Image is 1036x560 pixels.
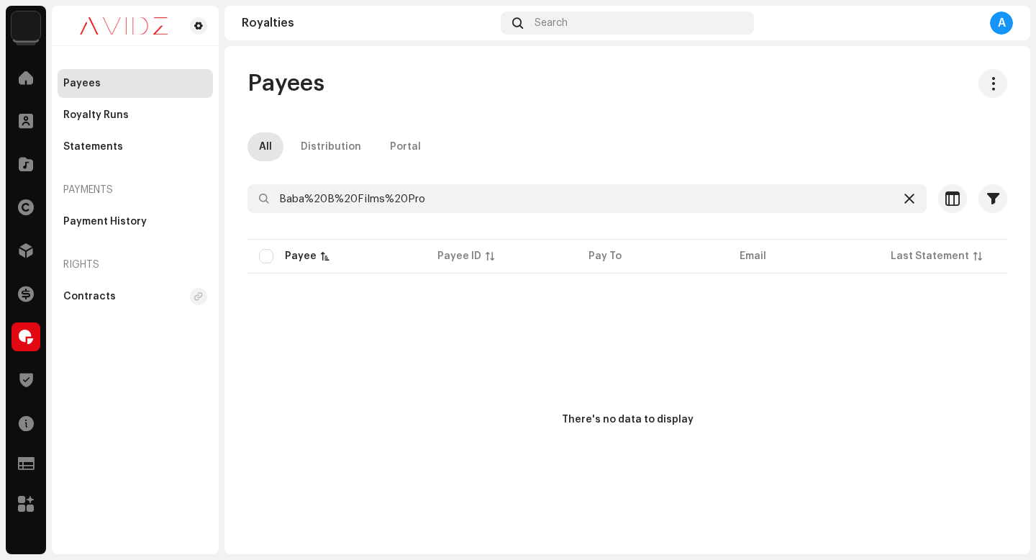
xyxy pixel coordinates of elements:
[990,12,1013,35] div: A
[58,101,213,130] re-m-nav-item: Royalty Runs
[63,17,184,35] img: 0c631eef-60b6-411a-a233-6856366a70de
[58,282,213,311] re-m-nav-item: Contracts
[259,132,272,161] div: All
[247,69,324,98] span: Payees
[301,132,361,161] div: Distribution
[58,132,213,161] re-m-nav-item: Statements
[58,173,213,207] re-a-nav-header: Payments
[390,132,421,161] div: Portal
[58,207,213,236] re-m-nav-item: Payment History
[12,12,40,40] img: 10d72f0b-d06a-424f-aeaa-9c9f537e57b6
[63,78,101,89] div: Payees
[242,17,495,29] div: Royalties
[63,141,123,153] div: Statements
[63,109,129,121] div: Royalty Runs
[535,17,568,29] span: Search
[63,291,116,302] div: Contracts
[63,216,147,227] div: Payment History
[562,412,694,428] div: There's no data to display
[58,69,213,98] re-m-nav-item: Payees
[247,184,927,213] input: Search
[58,248,213,282] re-a-nav-header: Rights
